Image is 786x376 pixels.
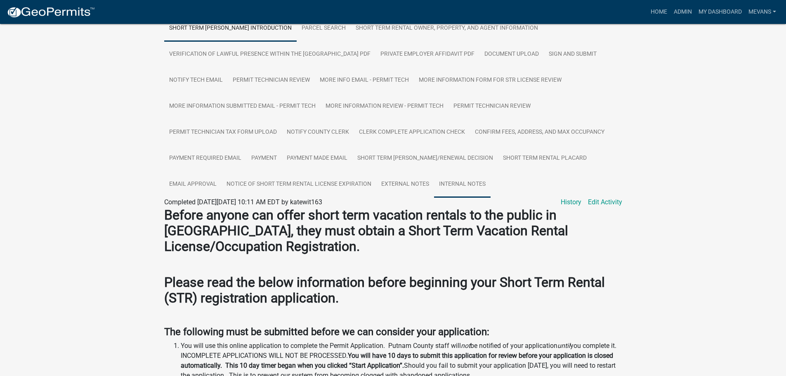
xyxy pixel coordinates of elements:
[164,119,282,146] a: Permit Technician Tax Form Upload
[695,4,745,20] a: My Dashboard
[354,119,470,146] a: Clerk Complete Application Check
[351,15,543,42] a: Short Term Rental Owner, Property, and Agent Information
[414,67,566,94] a: More Information Form for STR License Review
[164,93,321,120] a: More Information Submitted Email - Permit Tech
[588,197,622,207] a: Edit Activity
[228,67,315,94] a: Permit Technician Review
[461,342,470,350] i: not
[434,171,491,198] a: Internal Notes
[164,207,568,255] strong: Before anyone can offer short term vacation rentals to the public in [GEOGRAPHIC_DATA], they must...
[745,4,779,20] a: Mevans
[498,145,592,172] a: Short Term Rental Placard
[164,274,605,306] strong: Please read the below information before beginning your Short Term Rental (STR) registration appl...
[479,41,544,68] a: Document Upload
[448,93,536,120] a: Permit Technician Review
[557,342,570,350] i: until
[282,145,352,172] a: Payment Made Email
[164,145,246,172] a: Payment Required Email
[222,171,376,198] a: Notice of Short Term Rental License Expiration
[164,41,375,68] a: Verification of Lawful Presence within the [GEOGRAPHIC_DATA] PDF
[315,67,414,94] a: More Info Email - Permit Tech
[164,326,489,338] strong: The following must be submitted before we can consider your application:
[375,41,479,68] a: Private Employer Affidavit PDF
[181,352,613,369] strong: You will have 10 days to submit this application for review before your application is closed aut...
[670,4,695,20] a: Admin
[544,41,602,68] a: Sign and Submit
[164,171,222,198] a: Email Approval
[376,171,434,198] a: External Notes
[246,145,282,172] a: Payment
[164,67,228,94] a: Notify Tech Email
[321,93,448,120] a: More Information Review - Permit Tech
[297,15,351,42] a: Parcel search
[561,197,581,207] a: History
[282,119,354,146] a: Notify County Clerk
[470,119,609,146] a: Confirm Fees, Address, and Max Occupancy
[164,15,297,42] a: Short Term [PERSON_NAME] Introduction
[647,4,670,20] a: Home
[164,198,322,206] span: Completed [DATE][DATE] 10:11 AM EDT by katewit163
[352,145,498,172] a: Short Term [PERSON_NAME]/Renewal Decision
